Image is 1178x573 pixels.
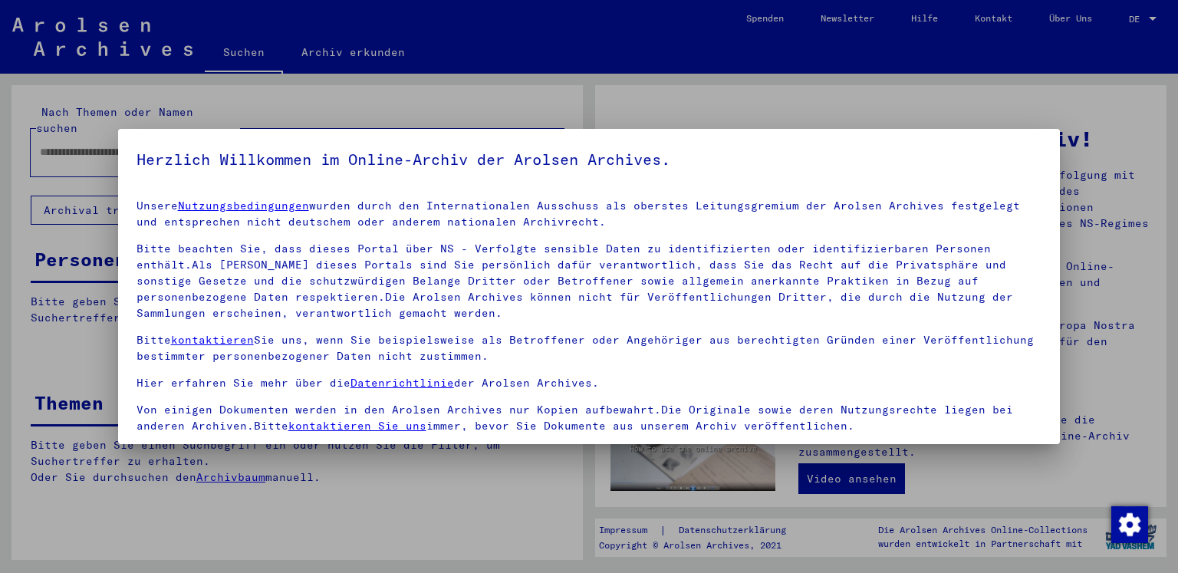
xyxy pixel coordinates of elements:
a: Datenrichtlinie [350,376,454,390]
div: Zustimmung ändern [1111,505,1147,542]
a: kontaktieren Sie uns [288,419,426,433]
p: Von einigen Dokumenten werden in den Arolsen Archives nur Kopien aufbewahrt.Die Originale sowie d... [137,402,1042,434]
a: Nutzungsbedingungen [178,199,309,212]
h5: Herzlich Willkommen im Online-Archiv der Arolsen Archives. [137,147,1042,172]
p: Bitte Sie uns, wenn Sie beispielsweise als Betroffener oder Angehöriger aus berechtigten Gründen ... [137,332,1042,364]
a: kontaktieren [171,333,254,347]
p: Bitte beachten Sie, dass dieses Portal über NS - Verfolgte sensible Daten zu identifizierten oder... [137,241,1042,321]
p: Hier erfahren Sie mehr über die der Arolsen Archives. [137,375,1042,391]
img: Zustimmung ändern [1111,506,1148,543]
p: Unsere wurden durch den Internationalen Ausschuss als oberstes Leitungsgremium der Arolsen Archiv... [137,198,1042,230]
